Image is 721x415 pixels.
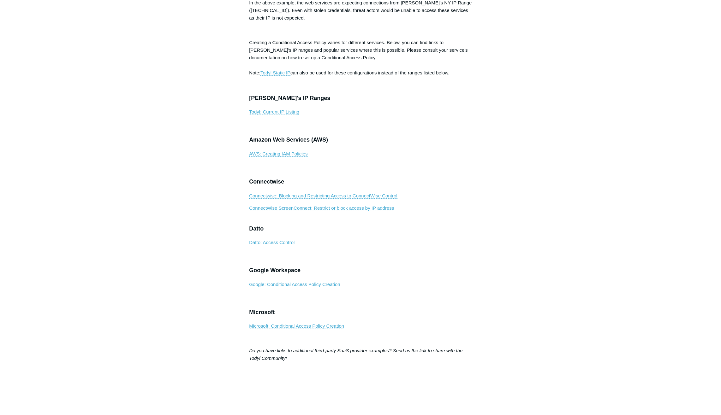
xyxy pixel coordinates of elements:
h3: [PERSON_NAME]'s IP Ranges [249,94,472,103]
a: ConnectWise ScreenConnect: Restrict or block access by IP address [249,205,394,211]
a: Datto: Access Control [249,240,295,245]
a: Google: Conditional Access Policy Creation [249,282,340,287]
h3: Google Workspace [249,266,472,275]
h3: Connectwise [249,177,472,186]
p: Creating a Conditional Access Policy varies for different services. Below, you can find links to ... [249,39,472,77]
a: Todyl Static IP [260,70,290,76]
h3: Datto [249,224,472,233]
a: Todyl: Current IP Listing [249,109,299,115]
em: Do you have links to additional third-party SaaS provider examples? Send us the link to share wit... [249,348,462,361]
h3: Amazon Web Services (AWS) [249,135,472,144]
a: Microsoft: Conditional Access Policy Creation [249,323,344,329]
h3: Microsoft [249,308,472,317]
a: Connectwise: Blocking and Restricting Access to ConnectWise Control [249,193,397,199]
a: AWS: Creating IAM Policies [249,151,307,157]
